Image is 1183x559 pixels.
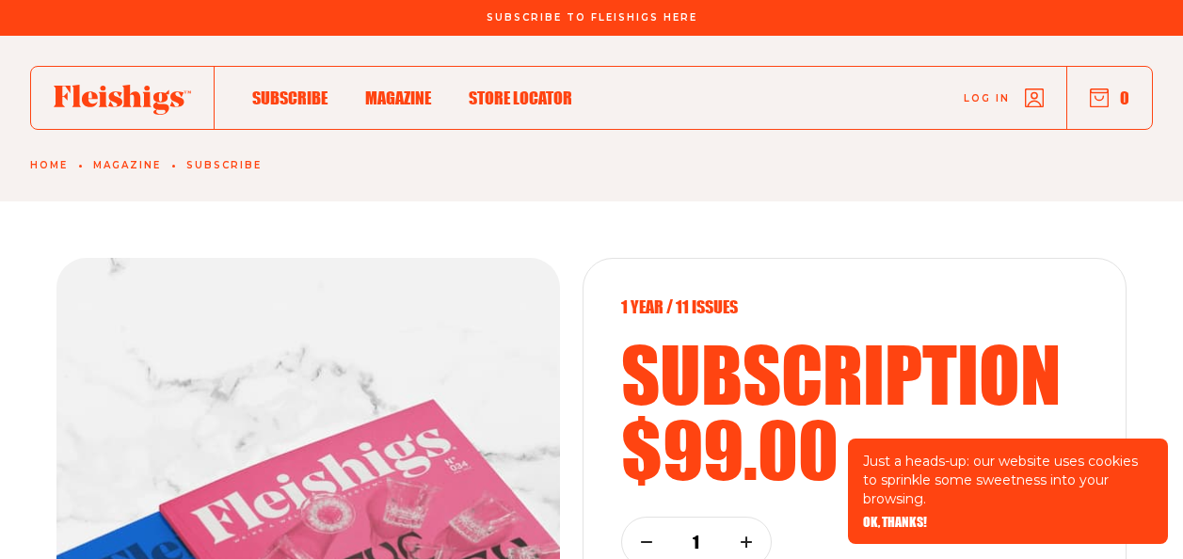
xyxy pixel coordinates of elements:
a: Store locator [469,85,572,110]
button: OK, THANKS! [863,516,927,529]
span: Subscribe To Fleishigs Here [487,12,697,24]
a: Magazine [365,85,431,110]
a: Log in [964,88,1044,107]
span: Magazine [365,88,431,108]
span: Store locator [469,88,572,108]
a: Magazine [93,160,161,171]
button: 0 [1090,88,1129,108]
p: 1 [684,532,709,552]
p: 1 year / 11 Issues [621,296,1088,317]
h2: subscription [621,336,1088,411]
p: Just a heads-up: our website uses cookies to sprinkle some sweetness into your browsing. [863,452,1153,508]
h2: $99.00 [621,411,1088,487]
a: Subscribe [186,160,262,171]
a: Home [30,160,68,171]
span: Log in [964,91,1010,105]
a: Subscribe [252,85,328,110]
a: Subscribe To Fleishigs Here [483,12,701,22]
span: Subscribe [252,88,328,108]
